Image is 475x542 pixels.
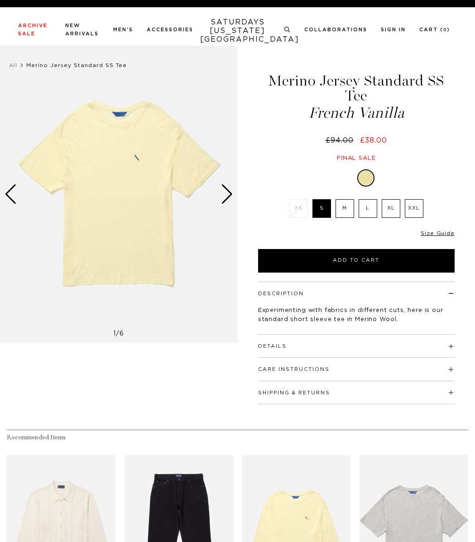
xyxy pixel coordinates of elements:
[65,23,99,36] a: New Arrivals
[147,27,193,32] a: Accessories
[5,184,17,204] div: Previous slide
[443,28,447,32] small: 0
[304,27,367,32] a: Collaborations
[200,18,275,44] a: SATURDAYS[US_STATE][GEOGRAPHIC_DATA]
[360,137,387,144] span: £38.00
[258,367,330,372] button: Care Instructions
[419,27,450,32] a: Cart (0)
[312,199,331,218] label: S
[359,199,377,218] label: L
[221,184,233,204] div: Next slide
[113,331,116,337] span: 1
[18,23,48,36] a: Archive Sale
[9,62,17,68] a: All
[258,249,455,273] button: Add to Cart
[26,62,127,68] span: Merino Jersey Standard SS Tee
[120,331,124,337] span: 6
[258,291,304,296] button: Description
[113,27,133,32] a: Men's
[258,306,455,324] p: Experimenting with fabrics in different cuts, here is our standard short sleeve tee in Merino Wool.
[257,73,456,120] h1: Merino Jersey Standard SS Tee
[381,27,406,32] a: Sign In
[336,199,354,218] label: M
[258,344,287,349] button: Details
[405,199,423,218] label: XXL
[257,106,456,120] span: French Vanilla
[326,137,357,144] del: £94.00
[258,390,330,395] button: Shipping & Returns
[421,230,454,236] a: Size Guide
[382,199,400,218] label: XL
[7,434,468,441] h4: Recommended Items
[257,154,456,162] div: Final sale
